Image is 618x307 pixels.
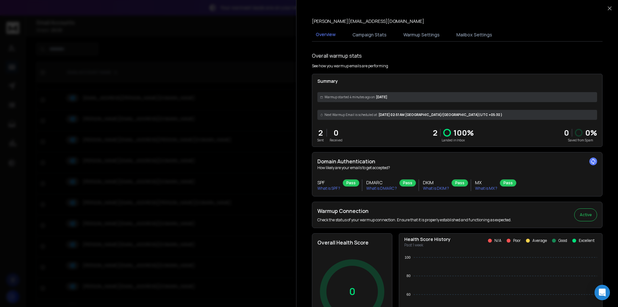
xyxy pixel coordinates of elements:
h2: Warmup Connection [317,207,511,215]
p: What is MX ? [475,186,497,191]
p: Good [558,238,567,243]
p: What is DMARC ? [366,186,397,191]
span: Warmup started 4 minutes ago on [324,95,375,100]
div: [DATE] 02:51 AM [GEOGRAPHIC_DATA]/[GEOGRAPHIC_DATA] (UTC +05:30 ) [317,110,597,120]
p: Poor [513,238,521,243]
p: What is SPF ? [317,186,340,191]
div: [DATE] [317,92,597,102]
div: Pass [500,179,516,187]
span: Next Warmup Email is scheduled at [324,112,377,117]
tspan: 100 [405,255,410,259]
p: 2 [317,128,324,138]
p: How likely are your emails to get accepted? [317,165,597,170]
tspan: 80 [407,274,410,278]
tspan: 60 [407,293,410,296]
p: See how you warmup emails are performing [312,63,388,69]
div: Pass [399,179,416,187]
button: Mailbox Settings [453,28,496,42]
p: 0 [330,128,342,138]
p: [PERSON_NAME][EMAIL_ADDRESS][DOMAIN_NAME] [312,18,424,24]
p: 0 % [585,128,597,138]
p: Summary [317,78,597,84]
h3: SPF [317,179,340,186]
p: What is DKIM ? [423,186,449,191]
h2: Domain Authentication [317,158,597,165]
button: Overview [312,27,340,42]
p: Landed in Inbox [433,138,474,143]
h3: DKIM [423,179,449,186]
button: Warmup Settings [399,28,444,42]
h3: DMARC [366,179,397,186]
p: 2 [433,128,437,138]
div: Pass [452,179,468,187]
p: 0 [349,286,355,297]
p: Health Score History [404,236,451,243]
p: Excellent [579,238,595,243]
p: Sent [317,138,324,143]
button: Campaign Stats [349,28,390,42]
p: Past 1 week [404,243,451,248]
p: Check the status of your warmup connection. Ensure that it is properly established and functionin... [317,217,511,223]
p: Saved from Spam [564,138,597,143]
button: Active [574,208,597,221]
h1: Overall warmup stats [312,52,362,60]
div: Pass [343,179,359,187]
div: Open Intercom Messenger [595,285,610,300]
p: 100 % [454,128,474,138]
strong: 0 [564,127,569,138]
p: N/A [494,238,501,243]
p: Average [532,238,547,243]
h2: Overall Health Score [317,239,387,246]
p: Received [330,138,342,143]
h3: MX [475,179,497,186]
